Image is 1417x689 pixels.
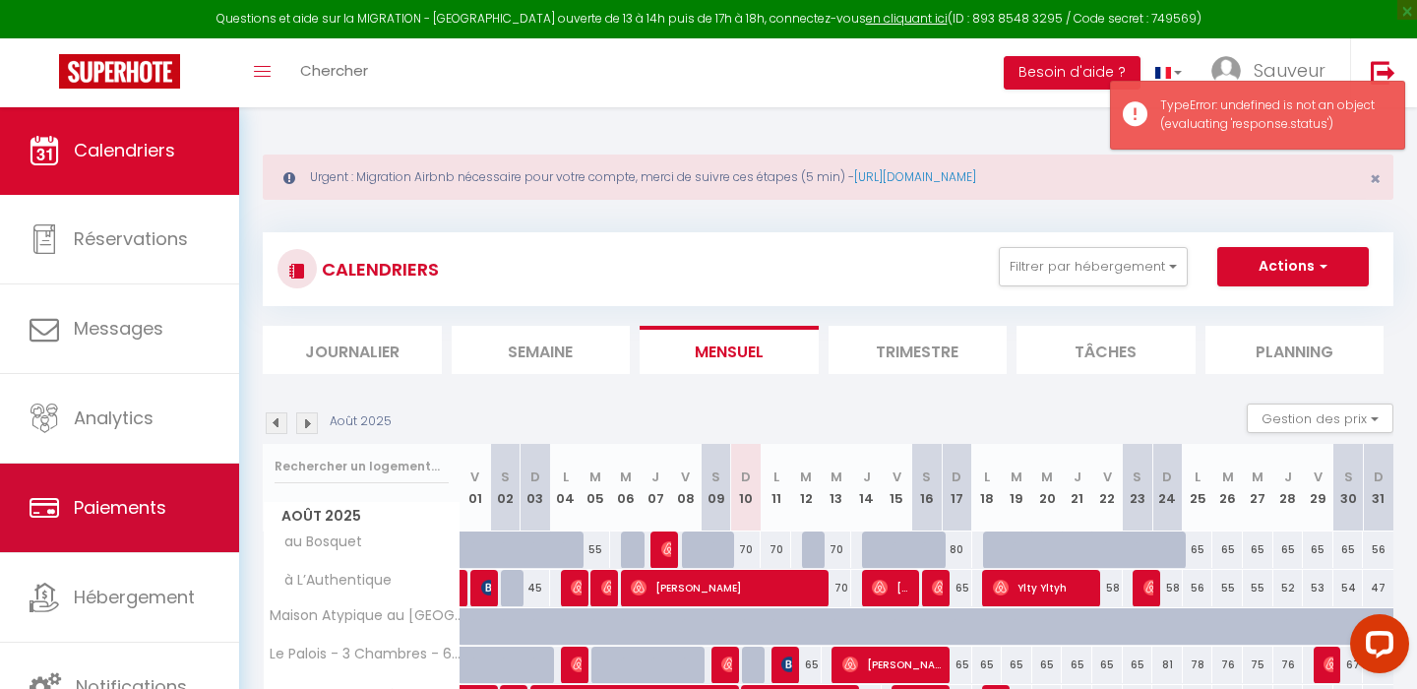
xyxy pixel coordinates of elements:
[1162,468,1172,486] abbr: D
[781,646,791,683] span: [PERSON_NAME]
[1062,647,1092,683] div: 65
[1212,532,1243,568] div: 65
[1011,468,1022,486] abbr: M
[651,468,659,486] abbr: J
[1333,444,1364,532] th: 30
[610,444,641,532] th: 06
[1243,444,1273,532] th: 27
[640,326,819,374] li: Mensuel
[620,468,632,486] abbr: M
[1324,646,1333,683] span: [PERSON_NAME]
[521,444,551,532] th: 03
[851,444,882,532] th: 14
[530,468,540,486] abbr: D
[285,38,383,107] a: Chercher
[1344,468,1353,486] abbr: S
[1183,444,1213,532] th: 25
[831,468,842,486] abbr: M
[263,155,1393,200] div: Urgent : Migration Airbnb nécessaire pour votre compte, merci de suivre ces étapes (5 min) -
[661,531,671,568] span: [PERSON_NAME]
[999,247,1188,286] button: Filtrer par hébergement
[1183,647,1213,683] div: 78
[1212,647,1243,683] div: 76
[581,532,611,568] div: 55
[74,495,166,520] span: Paiements
[863,468,871,486] abbr: J
[1103,468,1112,486] abbr: V
[1222,468,1234,486] abbr: M
[922,468,931,486] abbr: S
[275,449,449,484] input: Rechercher un logement...
[1333,570,1364,606] div: 54
[1152,570,1183,606] div: 58
[1371,60,1395,85] img: logout
[74,316,163,341] span: Messages
[571,646,581,683] span: [PERSON_NAME]
[1243,532,1273,568] div: 65
[993,569,1094,606] span: Ylty Yltyh
[761,532,791,568] div: 70
[1160,96,1385,134] div: TypeError: undefined is not an object (evaluating 'response.status')
[942,570,972,606] div: 65
[1032,647,1063,683] div: 65
[74,138,175,162] span: Calendriers
[1273,647,1304,683] div: 76
[501,468,510,486] abbr: S
[631,569,824,606] span: [PERSON_NAME]
[1314,468,1323,486] abbr: V
[74,585,195,609] span: Hébergement
[911,444,942,532] th: 16
[942,647,972,683] div: 65
[1273,532,1304,568] div: 65
[1032,444,1063,532] th: 20
[641,444,671,532] th: 07
[829,326,1008,374] li: Trimestre
[1284,468,1292,486] abbr: J
[731,532,762,568] div: 70
[952,468,961,486] abbr: D
[893,468,901,486] abbr: V
[74,406,154,430] span: Analytics
[671,444,702,532] th: 08
[452,326,631,374] li: Semaine
[942,444,972,532] th: 17
[1092,444,1123,532] th: 22
[550,444,581,532] th: 04
[1303,444,1333,532] th: 29
[721,646,731,683] span: [PERSON_NAME]
[1143,569,1153,606] span: [PERSON_NAME]
[1303,570,1333,606] div: 53
[711,468,720,486] abbr: S
[1123,647,1153,683] div: 65
[842,646,944,683] span: [PERSON_NAME]
[822,444,852,532] th: 13
[1002,647,1032,683] div: 65
[1152,647,1183,683] div: 81
[984,468,990,486] abbr: L
[822,570,852,606] div: 70
[1334,606,1417,689] iframe: LiveChat chat widget
[330,412,392,431] p: Août 2025
[300,60,368,81] span: Chercher
[731,444,762,532] th: 10
[854,168,976,185] a: [URL][DOMAIN_NAME]
[1247,404,1393,433] button: Gestion des prix
[1333,532,1364,568] div: 65
[1273,444,1304,532] th: 28
[589,468,601,486] abbr: M
[773,468,779,486] abbr: L
[1212,570,1243,606] div: 55
[872,569,912,606] span: [PERSON_NAME]
[1370,166,1381,191] span: ×
[791,647,822,683] div: 65
[481,569,491,606] span: [PERSON_NAME]
[1004,56,1140,90] button: Besoin d'aide ?
[563,468,569,486] abbr: L
[1041,468,1053,486] abbr: M
[822,532,852,568] div: 70
[1183,532,1213,568] div: 65
[571,569,581,606] span: [PERSON_NAME]
[74,226,188,251] span: Réservations
[1303,532,1333,568] div: 65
